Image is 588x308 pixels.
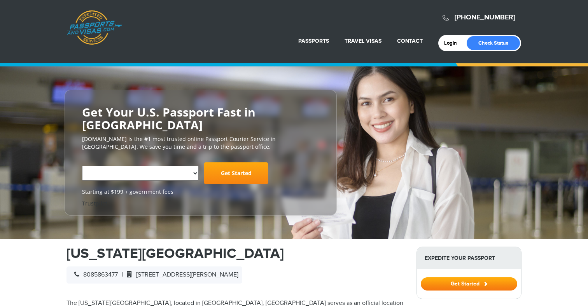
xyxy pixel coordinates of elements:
[70,271,118,278] span: 8085863477
[123,271,238,278] span: [STREET_ADDRESS][PERSON_NAME]
[444,40,462,46] a: Login
[204,162,268,184] a: Get Started
[67,10,122,45] a: Passports & [DOMAIN_NAME]
[417,247,521,269] strong: Expedite Your Passport
[467,36,520,50] a: Check Status
[397,38,423,44] a: Contact
[455,13,515,22] a: [PHONE_NUMBER]
[66,247,405,261] h1: [US_STATE][GEOGRAPHIC_DATA]
[421,277,517,291] button: Get Started
[82,200,107,207] a: Trustpilot
[82,135,319,151] p: [DOMAIN_NAME] is the #1 most trusted online Passport Courier Service in [GEOGRAPHIC_DATA]. We sav...
[421,280,517,287] a: Get Started
[82,188,319,196] span: Starting at $199 + government fees
[66,266,242,284] div: |
[82,106,319,131] h2: Get Your U.S. Passport Fast in [GEOGRAPHIC_DATA]
[298,38,329,44] a: Passports
[345,38,381,44] a: Travel Visas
